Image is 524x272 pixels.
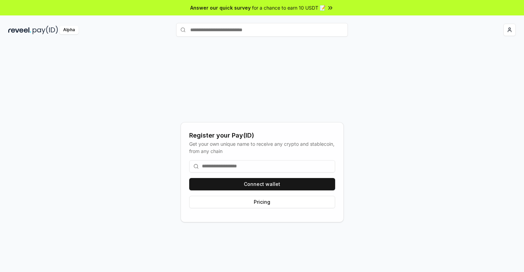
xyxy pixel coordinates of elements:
img: pay_id [33,26,58,34]
div: Get your own unique name to receive any crypto and stablecoin, from any chain [189,140,335,155]
button: Pricing [189,196,335,208]
div: Register your Pay(ID) [189,131,335,140]
span: Answer our quick survey [190,4,251,11]
button: Connect wallet [189,178,335,190]
img: reveel_dark [8,26,31,34]
div: Alpha [59,26,79,34]
span: for a chance to earn 10 USDT 📝 [252,4,326,11]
